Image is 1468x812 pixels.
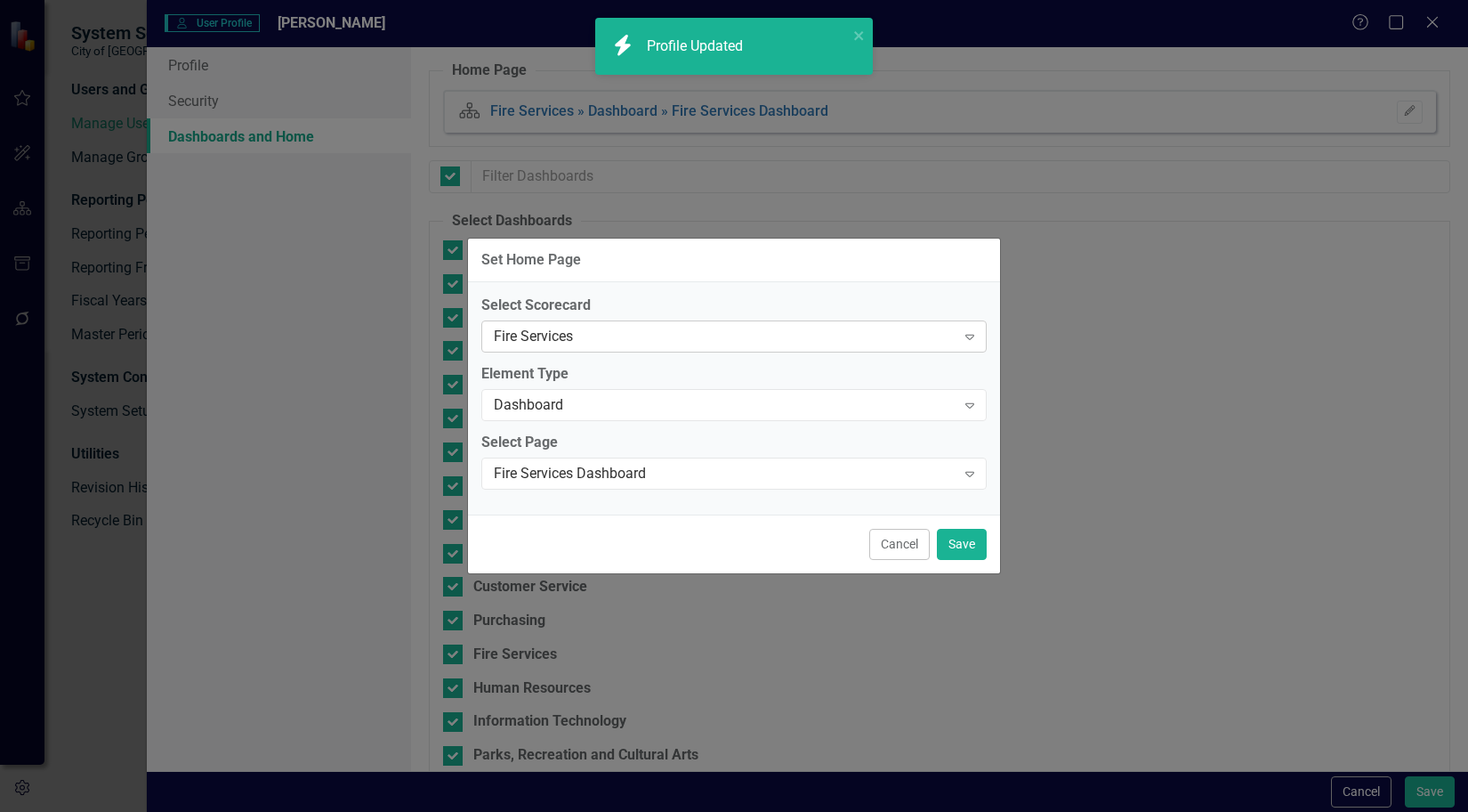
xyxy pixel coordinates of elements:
[647,37,747,57] div: Profile Updated
[494,394,956,415] div: Dashboard
[481,433,987,453] label: Select Page
[481,364,987,385] label: Element Type
[869,529,930,560] button: Cancel
[481,252,581,268] div: Set Home Page
[494,327,956,347] div: Fire Services
[494,463,956,483] div: Fire Services Dashboard
[853,25,866,45] button: close
[937,529,987,560] button: Save
[481,296,987,316] label: Select Scorecard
